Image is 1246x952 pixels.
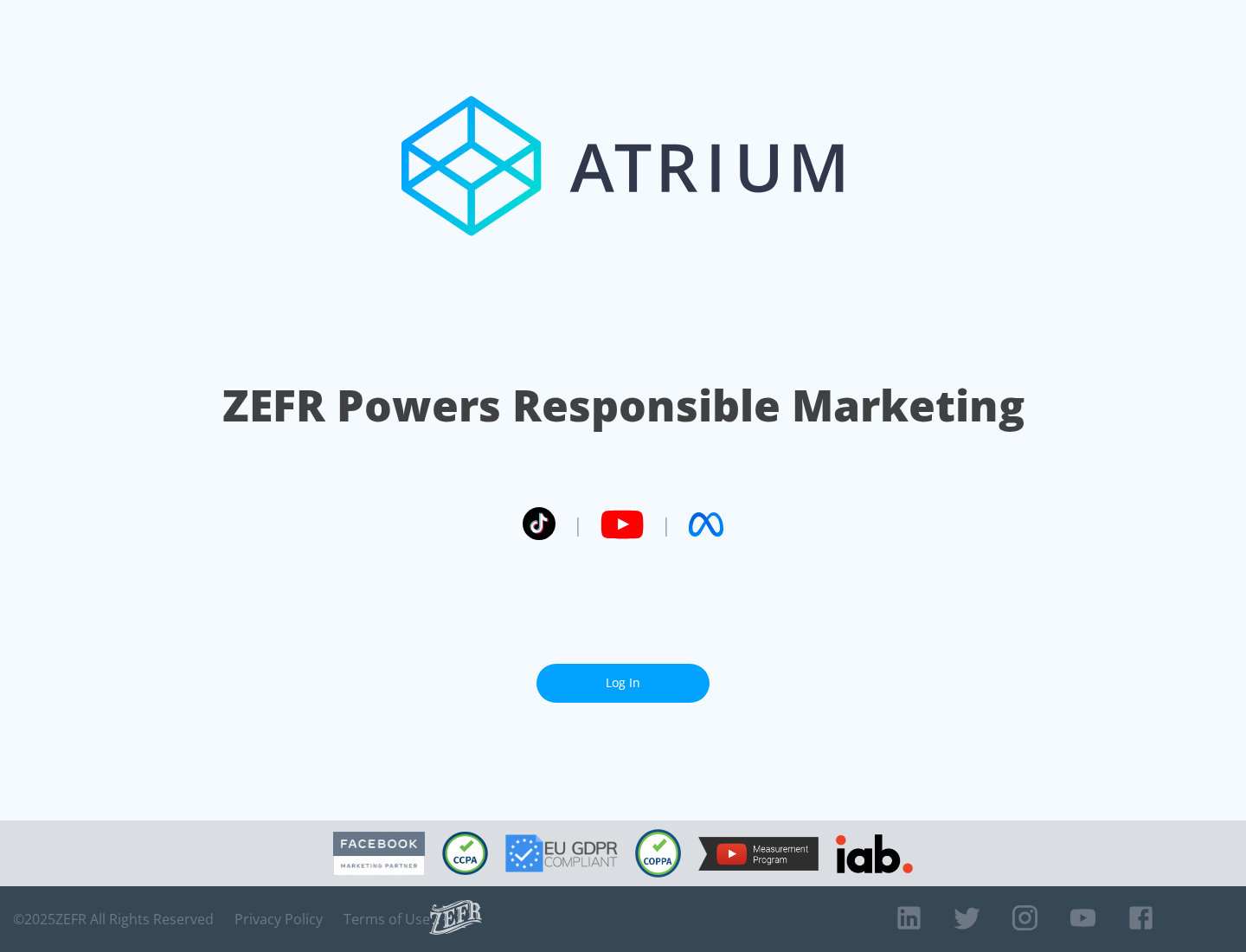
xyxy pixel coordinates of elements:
img: IAB [836,834,913,873]
img: CCPA Compliant [442,832,488,875]
span: | [661,511,671,537]
span: | [573,511,583,537]
a: Terms of Use [344,910,430,928]
img: Facebook Marketing Partner [333,832,425,876]
img: YouTube Measurement Program [698,837,819,871]
a: Log In [536,664,710,703]
img: COPPA Compliant [635,829,681,878]
a: Privacy Policy [234,910,323,928]
img: GDPR Compliant [505,834,618,872]
h1: ZEFR Powers Responsible Marketing [222,376,1024,435]
span: © 2025 ZEFR All Rights Reserved [13,910,214,928]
